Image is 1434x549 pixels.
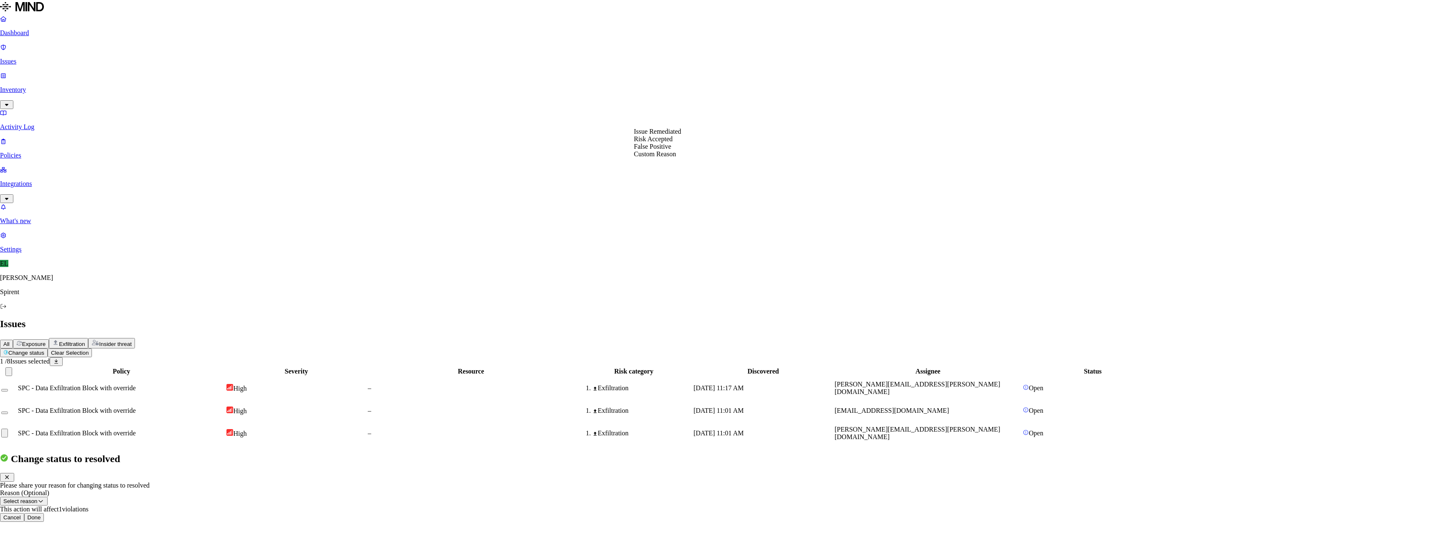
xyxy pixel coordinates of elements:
span: Custom Reason [634,150,676,158]
span: Change status to resolved [11,453,120,464]
span: Issue Remediated [634,128,681,135]
span: Risk Accepted [634,135,673,142]
span: False Positive [634,143,671,150]
span: 1 violations [59,506,89,513]
button: Done [24,513,44,522]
